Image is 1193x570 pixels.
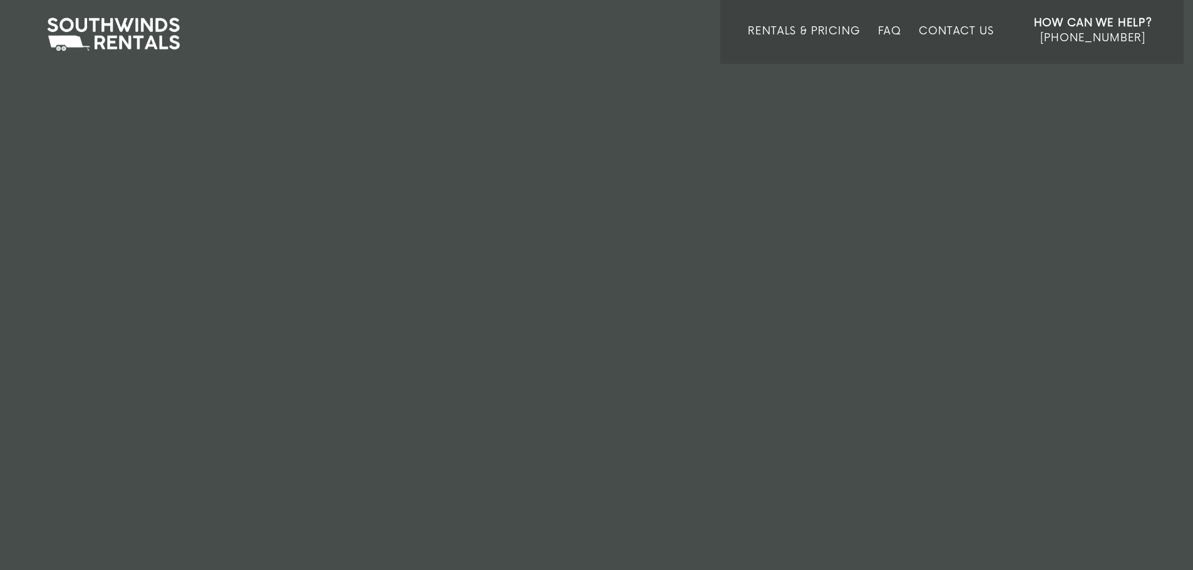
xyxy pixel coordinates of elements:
a: Rentals & Pricing [748,25,860,64]
strong: How Can We Help? [1034,17,1152,29]
a: How Can We Help? [PHONE_NUMBER] [1034,16,1152,54]
img: Southwinds Rentals Logo [41,15,186,54]
a: Contact Us [919,25,993,64]
span: [PHONE_NUMBER] [1040,32,1145,44]
a: FAQ [878,25,902,64]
